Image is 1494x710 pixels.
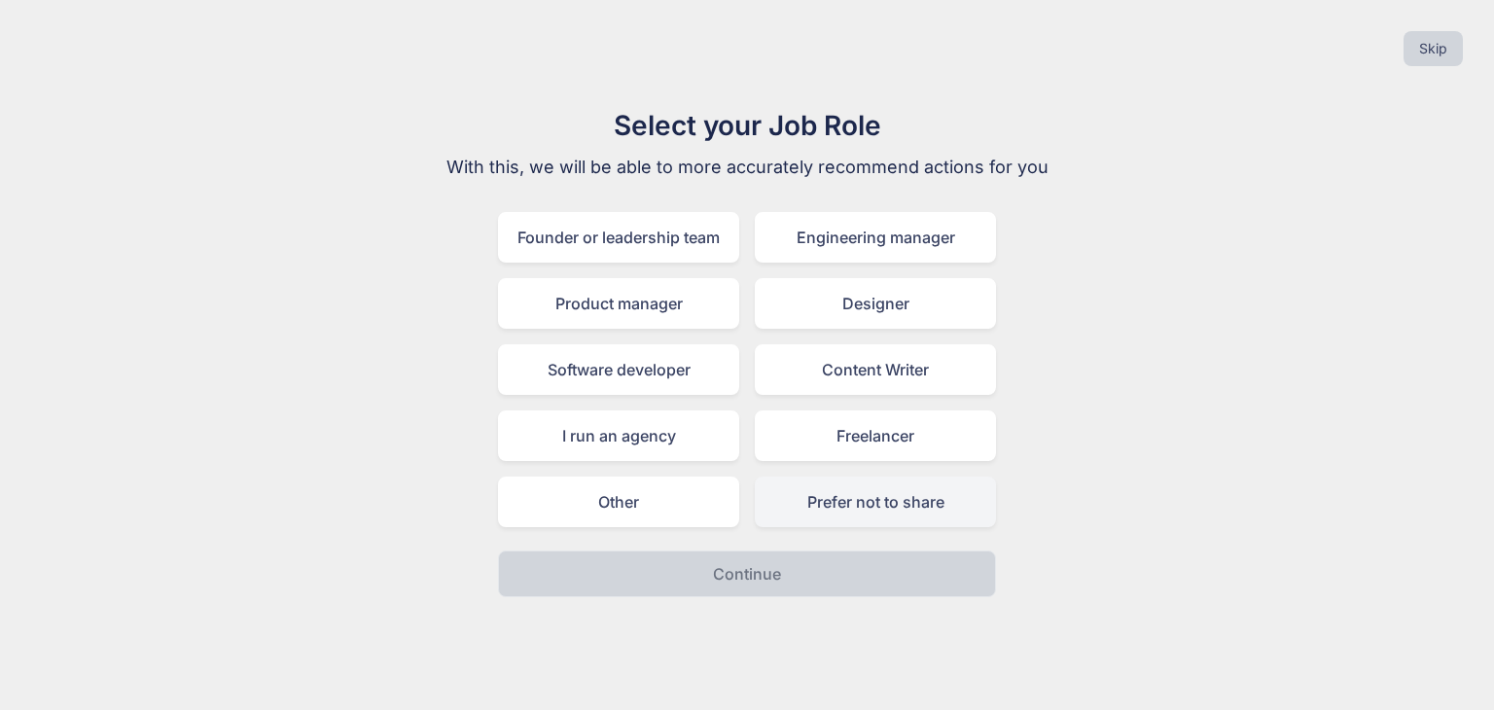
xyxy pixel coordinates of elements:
[498,477,739,527] div: Other
[498,344,739,395] div: Software developer
[755,477,996,527] div: Prefer not to share
[498,278,739,329] div: Product manager
[755,278,996,329] div: Designer
[420,154,1074,181] p: With this, we will be able to more accurately recommend actions for you
[498,550,996,597] button: Continue
[1404,31,1463,66] button: Skip
[755,344,996,395] div: Content Writer
[420,105,1074,146] h1: Select your Job Role
[713,562,781,586] p: Continue
[498,212,739,263] div: Founder or leadership team
[498,410,739,461] div: I run an agency
[755,410,996,461] div: Freelancer
[755,212,996,263] div: Engineering manager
